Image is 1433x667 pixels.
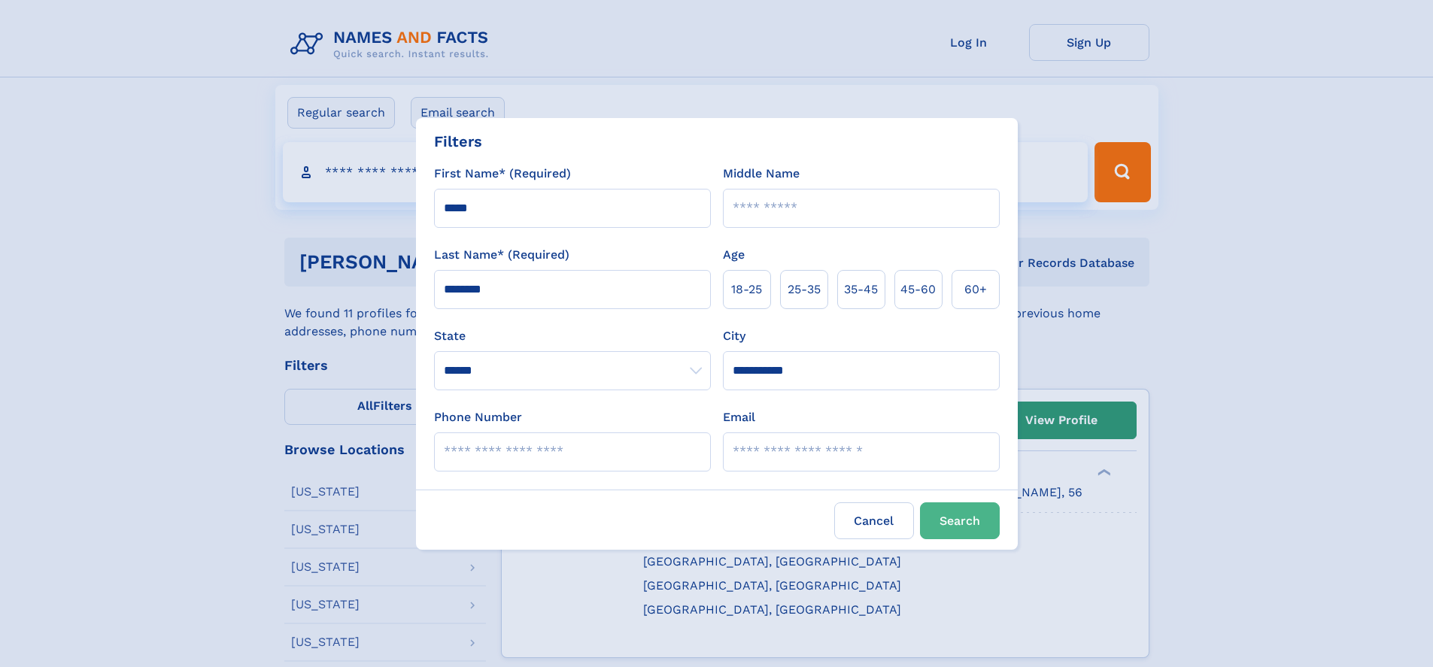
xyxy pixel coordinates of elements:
[434,165,571,183] label: First Name* (Required)
[434,130,482,153] div: Filters
[434,327,711,345] label: State
[834,502,914,539] label: Cancel
[434,408,522,426] label: Phone Number
[788,280,821,299] span: 25‑35
[434,246,569,264] label: Last Name* (Required)
[844,280,878,299] span: 35‑45
[731,280,762,299] span: 18‑25
[964,280,987,299] span: 60+
[723,246,745,264] label: Age
[920,502,1000,539] button: Search
[723,408,755,426] label: Email
[723,165,800,183] label: Middle Name
[723,327,745,345] label: City
[900,280,936,299] span: 45‑60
